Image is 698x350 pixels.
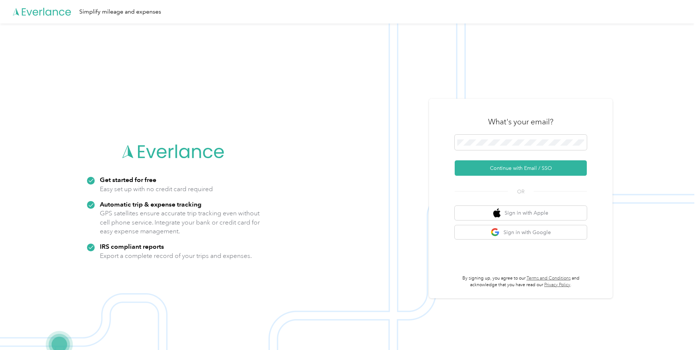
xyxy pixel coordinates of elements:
[493,208,501,218] img: apple logo
[488,117,553,127] h3: What's your email?
[100,185,213,194] p: Easy set up with no credit card required
[455,206,587,220] button: apple logoSign in with Apple
[79,7,161,17] div: Simplify mileage and expenses
[455,160,587,176] button: Continue with Email / SSO
[544,282,570,288] a: Privacy Policy
[455,275,587,288] p: By signing up, you agree to our and acknowledge that you have read our .
[100,200,201,208] strong: Automatic trip & expense tracking
[491,228,500,237] img: google logo
[508,188,534,196] span: OR
[100,209,260,236] p: GPS satellites ensure accurate trip tracking even without cell phone service. Integrate your bank...
[100,243,164,250] strong: IRS compliant reports
[527,276,571,281] a: Terms and Conditions
[100,251,252,260] p: Export a complete record of your trips and expenses.
[100,176,156,183] strong: Get started for free
[455,225,587,240] button: google logoSign in with Google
